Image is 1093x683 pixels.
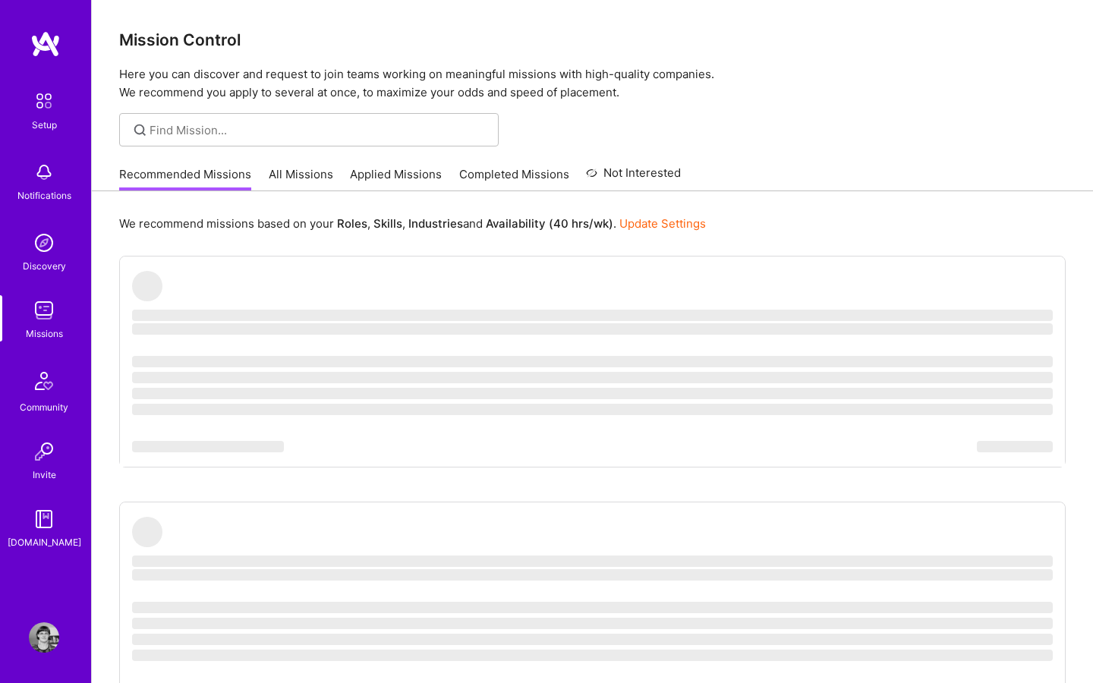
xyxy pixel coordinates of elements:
p: Here you can discover and request to join teams working on meaningful missions with high-quality ... [119,65,1066,102]
div: Invite [33,467,56,483]
div: Community [20,399,68,415]
div: Discovery [23,258,66,274]
input: Find Mission... [150,122,487,138]
div: Setup [32,117,57,133]
b: Roles [337,216,367,231]
img: teamwork [29,295,59,326]
h3: Mission Control [119,30,1066,49]
img: Community [26,363,62,399]
b: Skills [373,216,402,231]
img: discovery [29,228,59,258]
i: icon SearchGrey [131,121,149,139]
a: Not Interested [586,164,681,191]
a: Recommended Missions [119,166,251,191]
img: guide book [29,504,59,534]
div: Missions [26,326,63,341]
p: We recommend missions based on your , , and . [119,216,706,231]
img: logo [30,30,61,58]
b: Industries [408,216,463,231]
a: Completed Missions [459,166,569,191]
a: All Missions [269,166,333,191]
img: bell [29,157,59,187]
div: [DOMAIN_NAME] [8,534,81,550]
b: Availability (40 hrs/wk) [486,216,613,231]
a: Update Settings [619,216,706,231]
img: User Avatar [29,622,59,653]
a: Applied Missions [350,166,442,191]
a: User Avatar [25,622,63,653]
div: Notifications [17,187,71,203]
img: setup [28,85,60,117]
img: Invite [29,436,59,467]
